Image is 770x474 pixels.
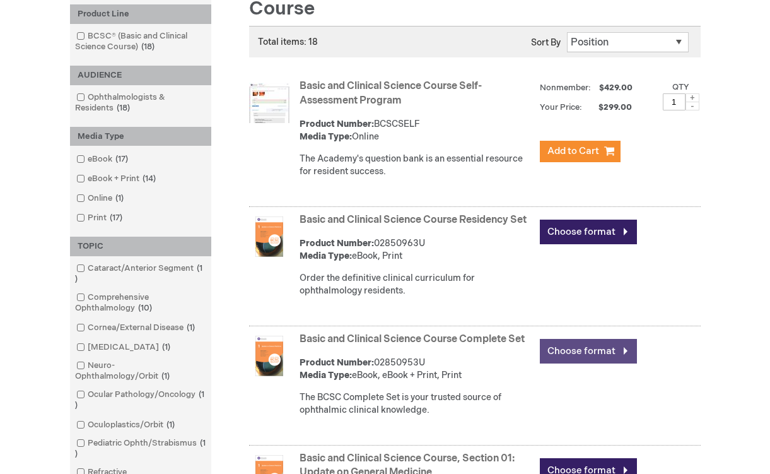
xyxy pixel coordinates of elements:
[114,103,133,113] span: 18
[540,102,582,112] strong: Your Price:
[73,419,180,431] a: Oculoplastics/Orbit1
[300,357,374,368] strong: Product Number:
[70,127,211,146] div: Media Type
[672,82,689,92] label: Qty
[135,303,155,313] span: 10
[159,342,173,352] span: 1
[663,93,685,110] input: Qty
[300,272,534,297] div: Order the definitive clinical curriculum for ophthalmology residents.
[73,292,208,314] a: Comprehensive Ophthalmology10
[300,333,525,345] a: Basic and Clinical Science Course Complete Set
[73,212,127,224] a: Print17
[540,220,637,244] a: Choose format
[300,251,352,261] strong: Media Type:
[138,42,158,52] span: 18
[112,193,127,203] span: 1
[258,37,318,47] span: Total items: 18
[249,83,289,123] img: Basic and Clinical Science Course Self-Assessment Program
[300,153,534,178] div: The Academy's question bank is an essential resource for resident success.
[249,216,289,257] img: Basic and Clinical Science Course Residency Set
[70,66,211,85] div: AUDIENCE
[300,370,352,381] strong: Media Type:
[73,30,208,53] a: BCSC® (Basic and Clinical Science Course)18
[184,323,198,333] span: 1
[300,391,534,417] div: The BCSC Complete Set is your trusted source of ophthalmic clinical knowledge.
[73,389,208,412] a: Ocular Pathology/Oncology1
[75,263,202,284] span: 1
[73,193,129,204] a: Online1
[107,213,125,223] span: 17
[540,80,591,96] strong: Nonmember:
[75,438,206,459] span: 1
[73,360,208,382] a: Neuro-Ophthalmology/Orbit1
[75,389,204,410] span: 1
[70,237,211,256] div: TOPIC
[300,80,482,107] a: Basic and Clinical Science Course Self-Assessment Program
[70,4,211,24] div: Product Line
[73,173,161,185] a: eBook + Print14
[249,336,289,376] img: Basic and Clinical Science Course Complete Set
[112,154,131,164] span: 17
[300,118,534,143] div: BCSCSELF Online
[540,339,637,364] a: Choose format
[540,141,621,162] button: Add to Cart
[73,341,175,353] a: [MEDICAL_DATA]1
[300,119,374,129] strong: Product Number:
[300,131,352,142] strong: Media Type:
[597,83,634,93] span: $429.00
[158,371,173,381] span: 1
[73,437,208,460] a: Pediatric Ophth/Strabismus1
[300,357,534,382] div: 02850953U eBook, eBook + Print, Print
[73,263,208,285] a: Cataract/Anterior Segment1
[547,145,599,157] span: Add to Cart
[584,102,634,112] span: $299.00
[300,237,534,263] div: 02850963U eBook, Print
[73,92,208,114] a: Ophthalmologists & Residents18
[163,420,178,430] span: 1
[139,174,159,184] span: 14
[300,238,374,249] strong: Product Number:
[300,214,527,226] a: Basic and Clinical Science Course Residency Set
[73,153,133,165] a: eBook17
[531,37,561,48] label: Sort By
[73,322,200,334] a: Cornea/External Disease1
